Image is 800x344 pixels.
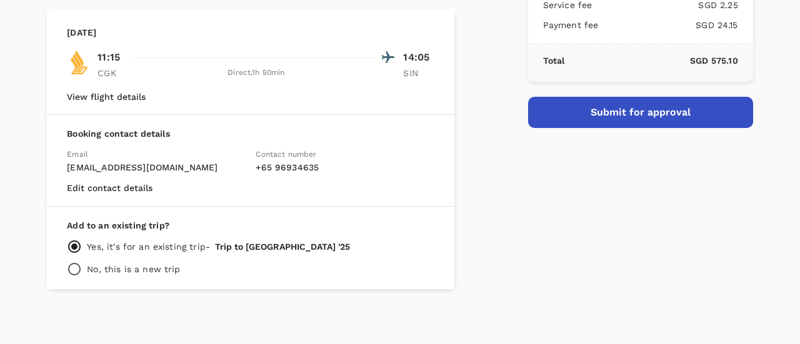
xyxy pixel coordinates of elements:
[136,67,376,79] div: Direct , 1h 50min
[564,54,737,67] p: SGD 575.10
[67,150,88,159] span: Email
[67,50,92,75] img: SQ
[67,161,246,174] p: [EMAIL_ADDRESS][DOMAIN_NAME]
[543,54,565,67] p: Total
[598,19,737,31] p: SGD 24.15
[87,240,210,253] p: Yes, it's for an existing trip -
[528,97,753,128] button: Submit for approval
[67,183,152,193] button: Edit contact details
[87,263,180,275] p: No, this is a new trip
[543,19,599,31] p: Payment fee
[97,50,120,65] p: 11:15
[256,150,316,159] span: Contact number
[97,67,129,79] p: CGK
[67,127,434,140] p: Booking contact details
[256,161,434,174] p: + 65 96934635
[67,26,96,39] p: [DATE]
[403,67,434,79] p: SIN
[67,219,434,232] p: Add to an existing trip?
[67,92,146,102] button: View flight details
[215,242,350,252] button: Trip to [GEOGRAPHIC_DATA] '25
[403,50,434,65] p: 14:05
